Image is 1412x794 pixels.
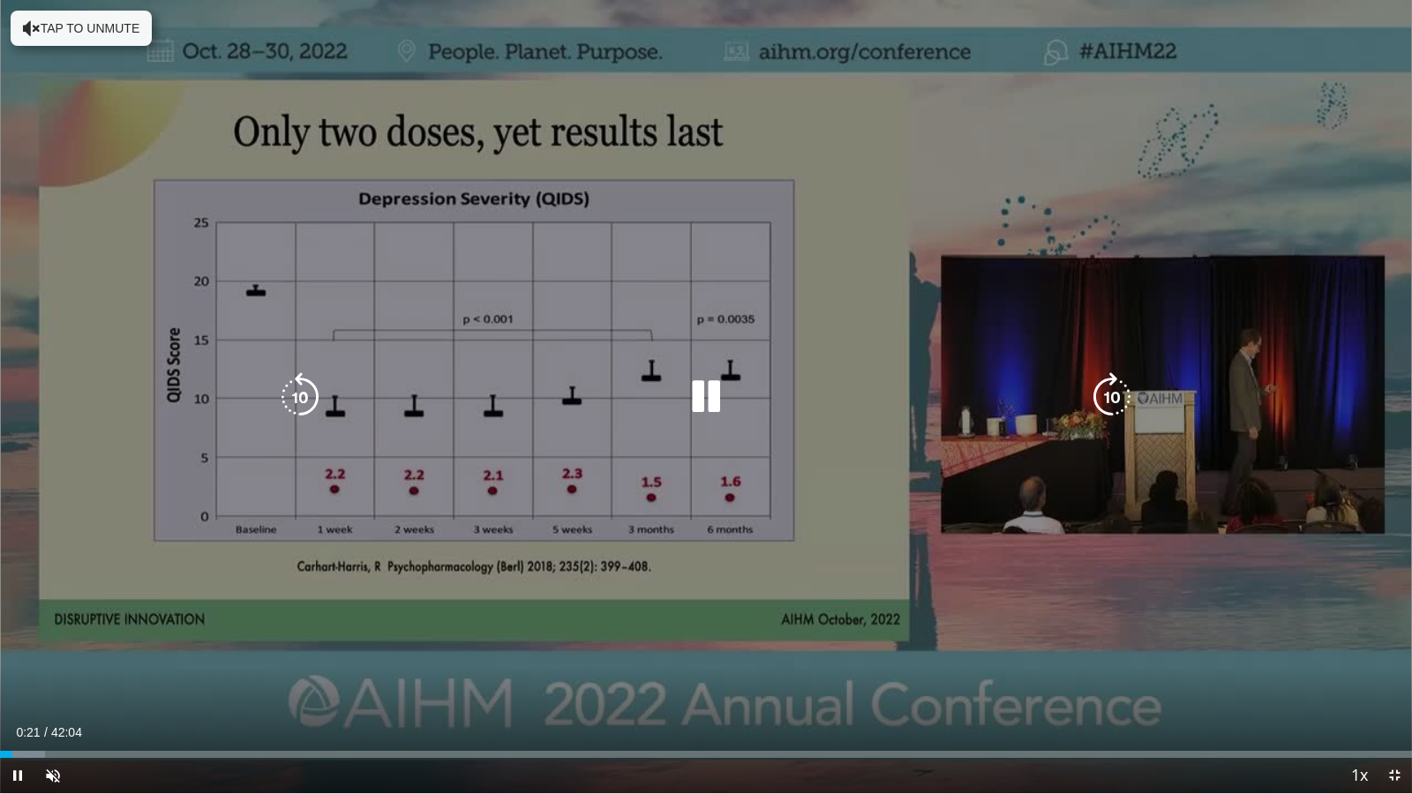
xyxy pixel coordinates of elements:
[44,725,48,739] span: /
[1341,758,1377,793] button: Playback Rate
[16,725,40,739] span: 0:21
[11,11,152,46] button: Tap to unmute
[51,725,82,739] span: 42:04
[35,758,71,793] button: Unmute
[1377,758,1412,793] button: Exit Fullscreen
